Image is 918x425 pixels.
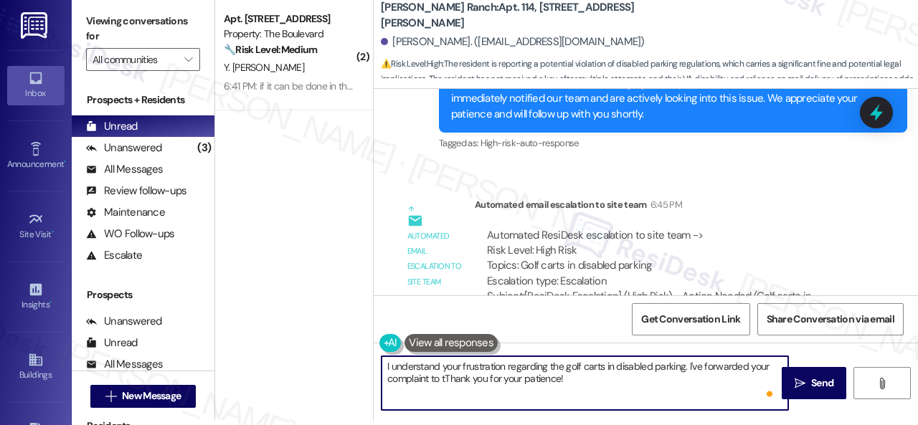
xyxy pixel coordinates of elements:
[451,76,884,122] div: Hi [PERSON_NAME] , thank you for bringing this important matter to our attention. We've immediate...
[105,391,116,402] i: 
[86,357,163,372] div: All Messages
[72,92,214,108] div: Prospects + Residents
[641,312,740,327] span: Get Conversation Link
[7,207,65,246] a: Site Visit •
[21,12,50,39] img: ResiDesk Logo
[86,314,162,329] div: Unanswered
[381,57,918,102] span: : The resident is reporting a potential violation of disabled parking regulations, which carries ...
[52,227,54,237] span: •
[86,248,142,263] div: Escalate
[122,388,181,403] span: New Message
[224,43,317,56] strong: 🔧 Risk Level: Medium
[184,54,192,65] i: 
[811,376,833,391] span: Send
[194,137,214,159] div: (3)
[487,228,851,290] div: Automated ResiDesk escalation to site team -> Risk Level: High Risk Topics: Golf carts in disable...
[487,289,851,335] div: Subject: [ResiDesk Escalation] (High Risk) - Action Needed (Golf carts in disabled parking) with ...
[381,58,443,70] strong: ⚠️ Risk Level: High
[7,348,65,386] a: Buildings
[795,378,805,389] i: 
[86,140,162,156] div: Unanswered
[381,34,645,49] div: [PERSON_NAME]. ([EMAIL_ADDRESS][DOMAIN_NAME])
[90,385,197,408] button: New Message
[782,367,846,399] button: Send
[93,48,177,71] input: All communities
[647,197,682,212] div: 6:45 PM
[767,312,894,327] span: Share Conversation via email
[475,197,863,217] div: Automated email escalation to site team
[86,162,163,177] div: All Messages
[224,27,356,42] div: Property: The Boulevard
[49,297,52,307] span: •
[224,80,564,92] div: 6:41 PM: if it can be done in the morning time would be great! no rush no pressure!
[7,66,65,105] a: Inbox
[86,226,174,242] div: WO Follow-ups
[86,119,138,134] div: Unread
[481,137,579,149] span: High-risk-auto-response
[382,356,788,410] textarea: To enrich screen reader interactions, please activate Accessibility in Grammarly extension settings
[86,335,138,350] div: Unread
[86,183,186,199] div: Review follow-ups
[64,157,66,167] span: •
[86,10,200,48] label: Viewing conversations for
[632,303,749,335] button: Get Conversation Link
[224,61,304,74] span: Y. [PERSON_NAME]
[86,205,165,220] div: Maintenance
[757,303,904,335] button: Share Conversation via email
[7,277,65,316] a: Insights •
[439,133,907,153] div: Tagged as:
[72,287,214,302] div: Prospects
[224,11,356,27] div: Apt. [STREET_ADDRESS]
[407,229,463,290] div: Automated email escalation to site team
[876,378,887,389] i: 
